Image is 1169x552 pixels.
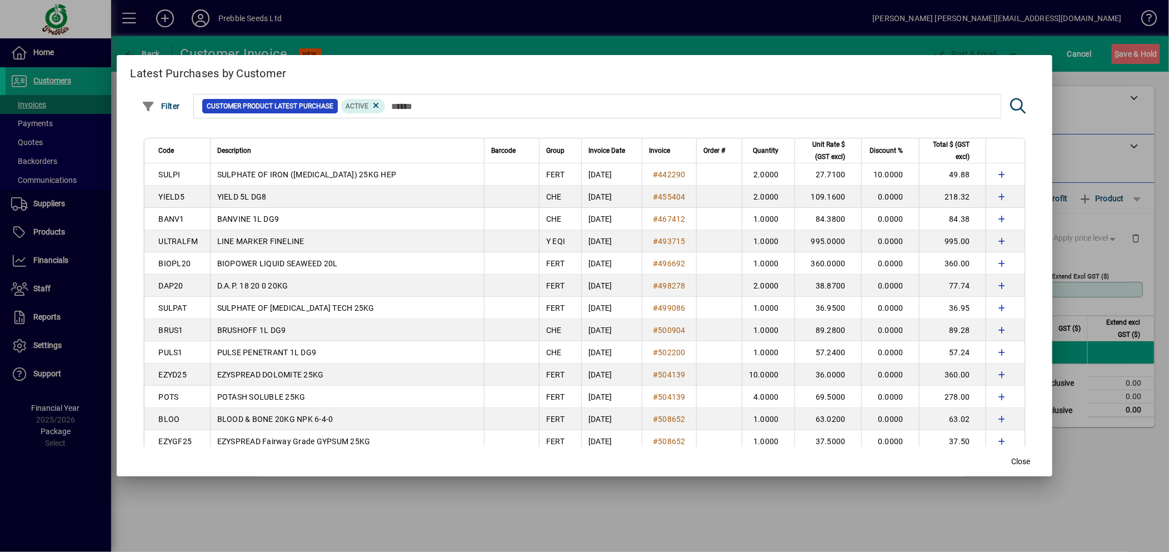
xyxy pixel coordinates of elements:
span: # [653,259,658,268]
a: #502200 [649,346,690,359]
div: Description [217,145,477,157]
div: Unit Rate $ (GST excl) [802,138,856,163]
span: SULPAT [158,304,187,312]
span: # [653,215,658,223]
span: 508652 [658,437,686,446]
a: #499086 [649,302,690,314]
td: 360.00 [919,252,986,275]
td: [DATE] [581,163,642,186]
span: # [653,415,658,424]
span: Customer Product Latest Purchase [207,101,333,112]
span: # [653,237,658,246]
td: 27.7100 [795,163,861,186]
td: 1.0000 [742,319,795,341]
a: #493715 [649,235,690,247]
td: 0.0000 [861,319,919,341]
div: Quantity [749,145,789,157]
span: 467412 [658,215,686,223]
td: 57.2400 [795,341,861,364]
span: 455404 [658,192,686,201]
td: 995.00 [919,230,986,252]
span: BLOOD & BONE 20KG NPK 6-4-0 [217,415,333,424]
td: 0.0000 [861,364,919,386]
td: 10.0000 [861,163,919,186]
span: Close [1012,456,1031,468]
td: 38.8700 [795,275,861,297]
span: FERT [546,437,564,446]
td: [DATE] [581,230,642,252]
td: 1.0000 [742,408,795,430]
span: # [653,192,658,201]
td: 36.95 [919,297,986,319]
td: 278.00 [919,386,986,408]
span: EZYSPREAD DOLOMITE 25KG [217,370,324,379]
span: 508652 [658,415,686,424]
td: [DATE] [581,341,642,364]
td: 1.0000 [742,230,795,252]
span: FERT [546,392,564,401]
span: EZYD25 [158,370,187,379]
td: 0.0000 [861,252,919,275]
span: LINE MARKER FINELINE [217,237,304,246]
span: Code [158,145,174,157]
a: #496692 [649,257,690,270]
span: 504139 [658,392,686,401]
td: 2.0000 [742,275,795,297]
span: ULTRALFM [158,237,198,246]
a: #508652 [649,413,690,425]
span: # [653,370,658,379]
td: 0.0000 [861,430,919,452]
td: 77.74 [919,275,986,297]
span: Order # [703,145,725,157]
h2: Latest Purchases by Customer [117,55,1052,87]
span: FERT [546,170,564,179]
td: 109.1600 [795,186,861,208]
span: Barcode [491,145,516,157]
span: FERT [546,259,564,268]
div: Order # [703,145,735,157]
span: Quantity [753,145,779,157]
span: # [653,304,658,312]
span: BRUS1 [158,326,183,335]
span: 498278 [658,281,686,290]
span: POTASH SOLUBLE 25KG [217,392,306,401]
td: 63.0200 [795,408,861,430]
span: FERT [546,415,564,424]
td: [DATE] [581,186,642,208]
span: 442290 [658,170,686,179]
div: Total $ (GST excl) [926,138,980,163]
td: 360.00 [919,364,986,386]
span: Description [217,145,251,157]
div: Invoice Date [588,145,635,157]
span: FERT [546,370,564,379]
span: Invoice Date [588,145,625,157]
span: 499086 [658,304,686,312]
span: Discount % [870,145,903,157]
span: PULSE PENETRANT 1L DG9 [217,348,317,357]
td: 2.0000 [742,163,795,186]
span: BIOPL20 [158,259,191,268]
span: YIELD5 [158,192,184,201]
button: Close [1003,452,1039,472]
mat-chip: Product Activation Status: Active [341,99,386,113]
td: 360.0000 [795,252,861,275]
td: 0.0000 [861,297,919,319]
a: #467412 [649,213,690,225]
span: Total $ (GST excl) [926,138,970,163]
span: 502200 [658,348,686,357]
td: 36.9500 [795,297,861,319]
span: PULS1 [158,348,182,357]
span: # [653,281,658,290]
span: SULPHATE OF IRON ([MEDICAL_DATA]) 25KG HEP [217,170,397,179]
td: 1.0000 [742,341,795,364]
span: BLOO [158,415,179,424]
div: Discount % [868,145,913,157]
td: 84.3800 [795,208,861,230]
span: CHE [546,215,562,223]
span: # [653,392,658,401]
td: 218.32 [919,186,986,208]
td: 0.0000 [861,230,919,252]
span: # [653,326,658,335]
td: [DATE] [581,430,642,452]
td: 1.0000 [742,208,795,230]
